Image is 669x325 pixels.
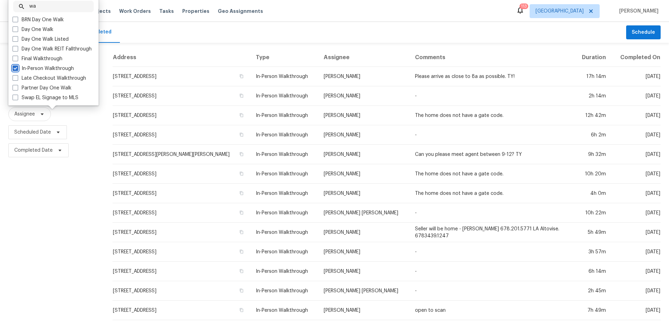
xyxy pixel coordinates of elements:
th: Completed On [612,48,661,67]
button: Copy Address [238,112,245,118]
td: In-Person Walkthrough [250,164,318,184]
td: [DATE] [612,67,661,86]
label: Late Checkout Walkthrough [13,75,86,82]
button: Copy Address [238,268,245,274]
td: 12h 42m [574,106,612,125]
td: - [409,125,574,145]
td: 3h 57m [574,242,612,262]
td: [DATE] [612,301,661,320]
td: [PERSON_NAME] [318,184,410,203]
td: [PERSON_NAME] [318,242,410,262]
td: Seller will be home - [PERSON_NAME] 678.201.5771 LA Altovise. 6783439.1247 [409,223,574,242]
label: Final Walkthrough [13,55,62,62]
td: In-Person Walkthrough [250,262,318,281]
td: - [409,262,574,281]
td: [DATE] [612,125,661,145]
span: Scheduled Date [14,129,51,136]
td: [STREET_ADDRESS] [113,262,250,281]
td: [STREET_ADDRESS] [113,86,250,106]
th: Comments [409,48,574,67]
td: [DATE] [612,86,661,106]
td: [PERSON_NAME] [318,262,410,281]
td: In-Person Walkthrough [250,145,318,164]
td: [DATE] [612,106,661,125]
td: [DATE] [612,145,661,164]
th: Assignee [318,48,410,67]
button: Copy Address [238,73,245,79]
span: Assignee [14,111,35,118]
td: In-Person Walkthrough [250,86,318,106]
span: [PERSON_NAME] [616,8,659,15]
td: Can you please meet agent between 9-12? TY [409,145,574,164]
td: 6h 2m [574,125,612,145]
label: Day One Walk Listed [13,36,69,43]
button: Copy Address [238,171,245,177]
button: Copy Address [238,287,245,294]
td: In-Person Walkthrough [250,203,318,223]
td: [DATE] [612,203,661,223]
td: 10h 22m [574,203,612,223]
td: [STREET_ADDRESS] [113,281,250,301]
td: In-Person Walkthrough [250,106,318,125]
td: In-Person Walkthrough [250,242,318,262]
input: Search... [29,1,94,12]
button: Copy Address [238,307,245,313]
td: [PERSON_NAME] [318,301,410,320]
button: Copy Address [238,190,245,196]
td: [PERSON_NAME] [318,67,410,86]
label: Swap EL Signage to MLS [13,94,78,101]
td: In-Person Walkthrough [250,223,318,242]
td: In-Person Walkthrough [250,125,318,145]
td: [STREET_ADDRESS] [113,67,250,86]
label: In-Person Walkthrough [13,65,74,72]
td: [STREET_ADDRESS] [113,223,250,242]
td: In-Person Walkthrough [250,184,318,203]
label: BRN Day One Walk [13,16,64,23]
td: 6h 14m [574,262,612,281]
td: [STREET_ADDRESS] [113,125,250,145]
td: 4h 0m [574,184,612,203]
button: Copy Address [238,151,245,157]
td: - [409,86,574,106]
td: [DATE] [612,223,661,242]
td: 7h 49m [574,301,612,320]
td: [STREET_ADDRESS] [113,242,250,262]
td: [PERSON_NAME] [PERSON_NAME] [318,203,410,223]
button: Schedule [626,25,661,40]
td: 5h 49m [574,223,612,242]
th: Type [250,48,318,67]
td: Please arrive as close to 8a as possible. TY! [409,67,574,86]
td: [PERSON_NAME] [PERSON_NAME] [318,281,410,301]
td: open to scan [409,301,574,320]
label: Day One Walk REIT Fallthrough [13,46,92,53]
td: [DATE] [612,242,661,262]
td: [STREET_ADDRESS] [113,106,250,125]
span: Projects [89,8,111,15]
span: Completed Date [14,147,53,154]
button: Copy Address [238,248,245,255]
td: [STREET_ADDRESS] [113,184,250,203]
td: [PERSON_NAME] [318,106,410,125]
td: [STREET_ADDRESS] [113,301,250,320]
th: Duration [574,48,612,67]
td: [PERSON_NAME] [318,125,410,145]
div: 113 [521,3,527,10]
td: [STREET_ADDRESS] [113,164,250,184]
span: [GEOGRAPHIC_DATA] [536,8,584,15]
td: 10h 20m [574,164,612,184]
td: - [409,281,574,301]
td: [STREET_ADDRESS] [113,203,250,223]
td: In-Person Walkthrough [250,301,318,320]
td: [PERSON_NAME] [318,223,410,242]
label: Partner Day One Walk [13,85,71,92]
label: Day One Walk [13,26,53,33]
td: 9h 32m [574,145,612,164]
span: Schedule [632,28,655,37]
td: [DATE] [612,184,661,203]
span: Tasks [159,9,174,14]
th: Address [113,48,250,67]
button: Copy Address [238,209,245,216]
td: In-Person Walkthrough [250,67,318,86]
td: The home does not have a gate code. [409,184,574,203]
button: Copy Address [238,132,245,138]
